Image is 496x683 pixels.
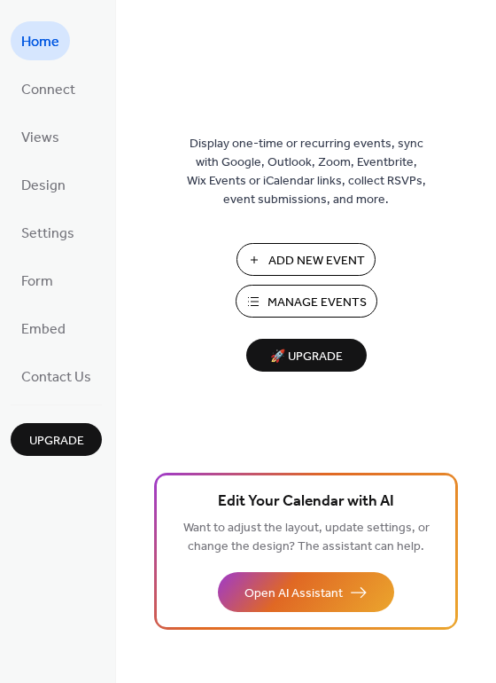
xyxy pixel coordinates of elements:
a: Home [11,21,70,60]
button: 🚀 Upgrade [246,339,367,372]
button: Manage Events [236,285,377,318]
button: Add New Event [236,243,376,276]
a: Design [11,165,76,204]
span: Home [21,28,59,57]
span: Settings [21,220,74,248]
span: Manage Events [267,294,367,312]
span: 🚀 Upgrade [257,345,356,369]
a: Embed [11,309,76,348]
button: Upgrade [11,423,102,456]
span: Edit Your Calendar with AI [218,490,394,514]
span: Design [21,172,66,200]
button: Open AI Assistant [218,572,394,612]
span: Open AI Assistant [244,585,343,603]
a: Views [11,117,70,156]
a: Contact Us [11,357,102,396]
span: Connect [21,76,75,105]
span: Want to adjust the layout, update settings, or change the design? The assistant can help. [183,516,430,559]
span: Form [21,268,53,296]
span: Embed [21,316,66,344]
span: Display one-time or recurring events, sync with Google, Outlook, Zoom, Eventbrite, Wix Events or ... [187,135,426,209]
a: Connect [11,69,86,108]
a: Settings [11,213,85,252]
span: Upgrade [29,432,84,451]
span: Views [21,124,59,153]
span: Add New Event [268,252,365,271]
span: Contact Us [21,364,91,392]
a: Form [11,261,64,300]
